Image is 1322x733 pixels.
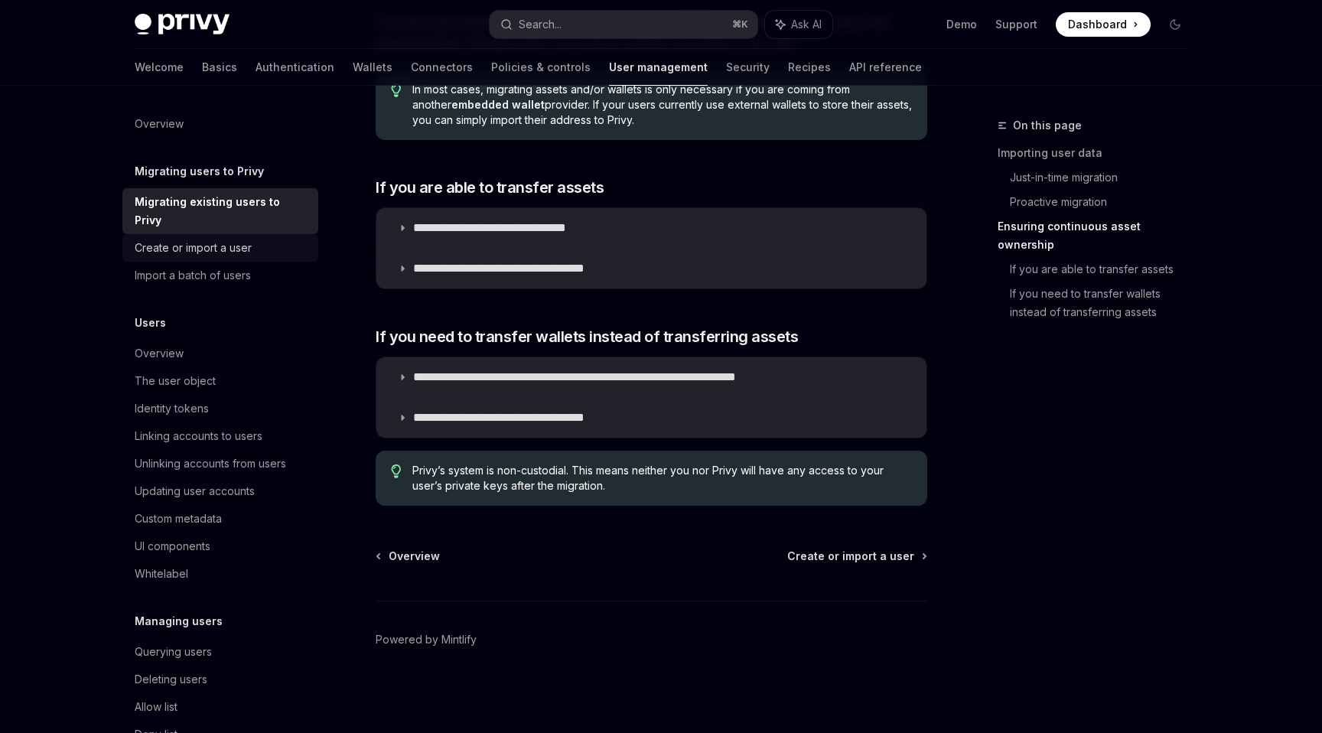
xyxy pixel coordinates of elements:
a: Basics [202,49,237,86]
div: Import a batch of users [135,266,251,285]
div: Migrating existing users to Privy [135,193,309,230]
a: Custom metadata [122,505,318,533]
a: Updating user accounts [122,477,318,505]
div: Search... [519,15,562,34]
a: Recipes [788,49,831,86]
a: Migrating existing users to Privy [122,188,318,234]
a: API reference [849,49,922,86]
span: Overview [389,549,440,564]
span: If you are able to transfer assets [376,177,604,198]
a: Import a batch of users [122,262,318,289]
span: In most cases, migrating assets and/or wallets is only necessary if you are coming from another p... [412,82,912,128]
div: Linking accounts to users [135,427,262,445]
a: Connectors [411,49,473,86]
svg: Tip [391,83,402,97]
span: Dashboard [1068,17,1127,32]
div: Overview [135,344,184,363]
span: If you need to transfer wallets instead of transferring assets [376,326,798,347]
a: Overview [377,549,440,564]
a: Support [995,17,1037,32]
a: Demo [946,17,977,32]
h5: Users [135,314,166,332]
button: Ask AI [765,11,832,38]
a: Powered by Mintlify [376,632,477,647]
img: dark logo [135,14,230,35]
svg: Tip [391,464,402,478]
div: Whitelabel [135,565,188,583]
span: ⌘ K [732,18,748,31]
div: Updating user accounts [135,482,255,500]
a: If you are able to transfer assets [1010,257,1200,282]
div: Identity tokens [135,399,209,418]
a: Create or import a user [787,549,926,564]
span: On this page [1013,116,1082,135]
a: Proactive migration [1010,190,1200,214]
a: Dashboard [1056,12,1151,37]
a: Security [726,49,770,86]
span: Privy’s system is non-custodial. This means neither you nor Privy will have any access to your us... [412,463,912,494]
a: User management [609,49,708,86]
h5: Migrating users to Privy [135,162,264,181]
div: Overview [135,115,184,133]
a: If you need to transfer wallets instead of transferring assets [1010,282,1200,324]
a: Just-in-time migration [1010,165,1200,190]
a: Unlinking accounts from users [122,450,318,477]
span: Ask AI [791,17,822,32]
button: Search...⌘K [490,11,757,38]
a: Welcome [135,49,184,86]
a: UI components [122,533,318,560]
a: Create or import a user [122,234,318,262]
a: The user object [122,367,318,395]
div: Custom metadata [135,510,222,528]
div: Querying users [135,643,212,661]
div: The user object [135,372,216,390]
a: Linking accounts to users [122,422,318,450]
a: Ensuring continuous asset ownership [998,214,1200,257]
strong: embedded wallet [451,98,545,111]
div: Deleting users [135,670,207,689]
a: Whitelabel [122,560,318,588]
button: Toggle dark mode [1163,12,1187,37]
div: Allow list [135,698,177,716]
div: Unlinking accounts from users [135,454,286,473]
a: Importing user data [998,141,1200,165]
span: Create or import a user [787,549,914,564]
a: Policies & controls [491,49,591,86]
a: Querying users [122,638,318,666]
a: Overview [122,110,318,138]
a: Deleting users [122,666,318,693]
a: Wallets [353,49,392,86]
a: Allow list [122,693,318,721]
a: Overview [122,340,318,367]
div: UI components [135,537,210,555]
a: Authentication [256,49,334,86]
div: Create or import a user [135,239,252,257]
a: Identity tokens [122,395,318,422]
h5: Managing users [135,612,223,630]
